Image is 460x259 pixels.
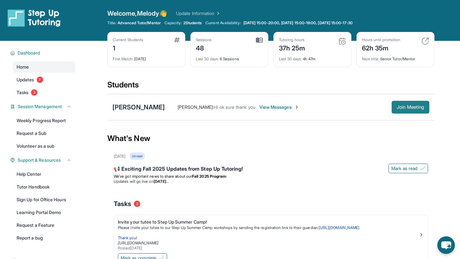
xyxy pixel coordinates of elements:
[397,105,424,109] span: Join Meeting
[18,157,61,163] span: Support & Resources
[214,104,255,110] span: Hi ok sure thank you
[134,201,140,207] span: 3
[391,165,418,172] span: Mark as read
[243,20,353,26] span: [DATE] 15:00-20:00, [DATE] 15:00-19:00, [DATE] 15:00-17:30
[114,215,428,252] a: Invite your tutee to Step Up Summer Camp!Please invite your tutee to our Step Up Summer Camp work...
[279,53,346,62] div: 4h 47m
[13,115,75,126] a: Weekly Progress Report
[15,50,72,56] button: Dashboard
[196,42,212,53] div: 48
[392,101,429,114] button: Join Meeting
[118,235,137,240] span: Thank you!
[118,225,419,230] p: Please invite your tutee to our Step Up Summer Camp workshops by sending the registration link to...
[319,225,359,230] a: [URL][DOMAIN_NAME]
[129,152,145,160] div: Unread
[183,20,202,26] span: 2 Students
[13,128,75,139] a: Request a Sub
[13,207,75,218] a: Learning Portal Demo
[18,50,40,56] span: Dashboard
[165,20,182,26] span: Capacity:
[242,20,354,26] a: [DATE] 15:00-20:00, [DATE] 15:00-19:00, [DATE] 15:00-17:30
[174,37,180,42] img: card
[114,179,428,184] li: Updates will go live on
[294,105,299,110] img: Chevron-Right
[112,103,165,112] div: [PERSON_NAME]
[420,166,425,171] img: Mark as read
[107,9,167,18] span: Welcome, Melody 👋
[196,53,263,62] div: 6 Sessions
[107,20,116,26] span: Title:
[13,194,75,205] a: Sign Up for Office Hours
[178,104,214,110] span: [PERSON_NAME] :
[118,219,419,225] div: Invite your tutee to Step Up Summer Camp!
[362,37,400,42] div: Hours until promotion
[259,104,299,110] span: View Messages
[13,87,75,98] a: Tasks3
[279,42,305,53] div: 37h 25m
[107,124,434,152] div: What's New
[114,174,192,179] span: We’ve got important news to share about our
[113,56,133,61] span: First Match :
[362,53,429,62] div: Senior Tutor/Mentor
[118,241,158,245] a: [URL][DOMAIN_NAME]
[338,37,346,45] img: card
[279,56,302,61] span: Last 30 days :
[118,246,419,251] div: Posted [DATE]
[37,77,43,83] span: 7
[13,74,75,85] a: Updates7
[17,64,29,70] span: Home
[176,10,221,17] a: Update Information
[205,20,241,26] span: Current Availability:
[113,42,143,53] div: 1
[13,61,75,73] a: Home
[13,140,75,152] a: Volunteer as a sub
[13,168,75,180] a: Help Center
[118,20,160,26] span: Advanced Tutor/Mentor
[114,165,428,174] div: 📢 Exciting Fall 2025 Updates from Step Up Tutoring!
[362,56,379,61] span: Next title :
[196,37,212,42] div: Sessions
[114,154,126,159] div: [DATE]
[8,9,61,27] img: logo
[15,157,72,163] button: Support & Resources
[107,80,434,94] div: Students
[214,10,221,17] img: Chevron Right
[114,199,131,208] span: Tasks
[13,219,75,231] a: Request a Feature
[13,232,75,244] a: Report a bug
[437,236,455,254] button: chat-button
[196,56,219,61] span: Last 30 days :
[256,37,263,43] img: card
[113,37,143,42] div: Current Students
[362,42,400,53] div: 62h 35m
[154,179,169,184] strong: [DATE]
[279,37,305,42] div: Tutoring hours
[113,53,180,62] div: [DATE]
[17,89,28,96] span: Tasks
[13,181,75,193] a: Tutor Handbook
[17,77,34,83] span: Updates
[192,174,227,179] strong: Fall 2025 Program:
[31,89,37,96] span: 3
[18,103,62,110] span: Session Management
[421,37,429,45] img: card
[388,164,428,173] button: Mark as read
[15,103,72,110] button: Session Management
